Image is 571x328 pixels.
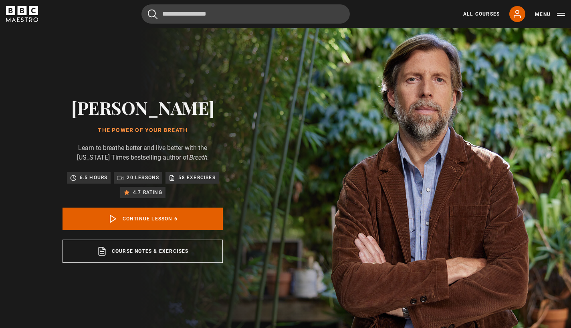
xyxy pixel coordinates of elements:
[133,188,162,196] p: 4.7 rating
[63,97,223,118] h2: [PERSON_NAME]
[63,240,223,263] a: Course notes & exercises
[63,208,223,230] a: Continue lesson 6
[178,174,215,182] p: 58 exercises
[127,174,159,182] p: 20 lessons
[80,174,108,182] p: 6.5 hours
[535,10,565,18] button: Toggle navigation
[63,143,223,162] p: Learn to breathe better and live better with the [US_STATE] Times bestselling author of .
[6,6,38,22] svg: BBC Maestro
[148,9,157,19] button: Submit the search query
[141,4,350,24] input: Search
[63,127,223,134] h1: The Power of Your Breath
[463,10,500,18] a: All Courses
[189,154,207,161] i: Breath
